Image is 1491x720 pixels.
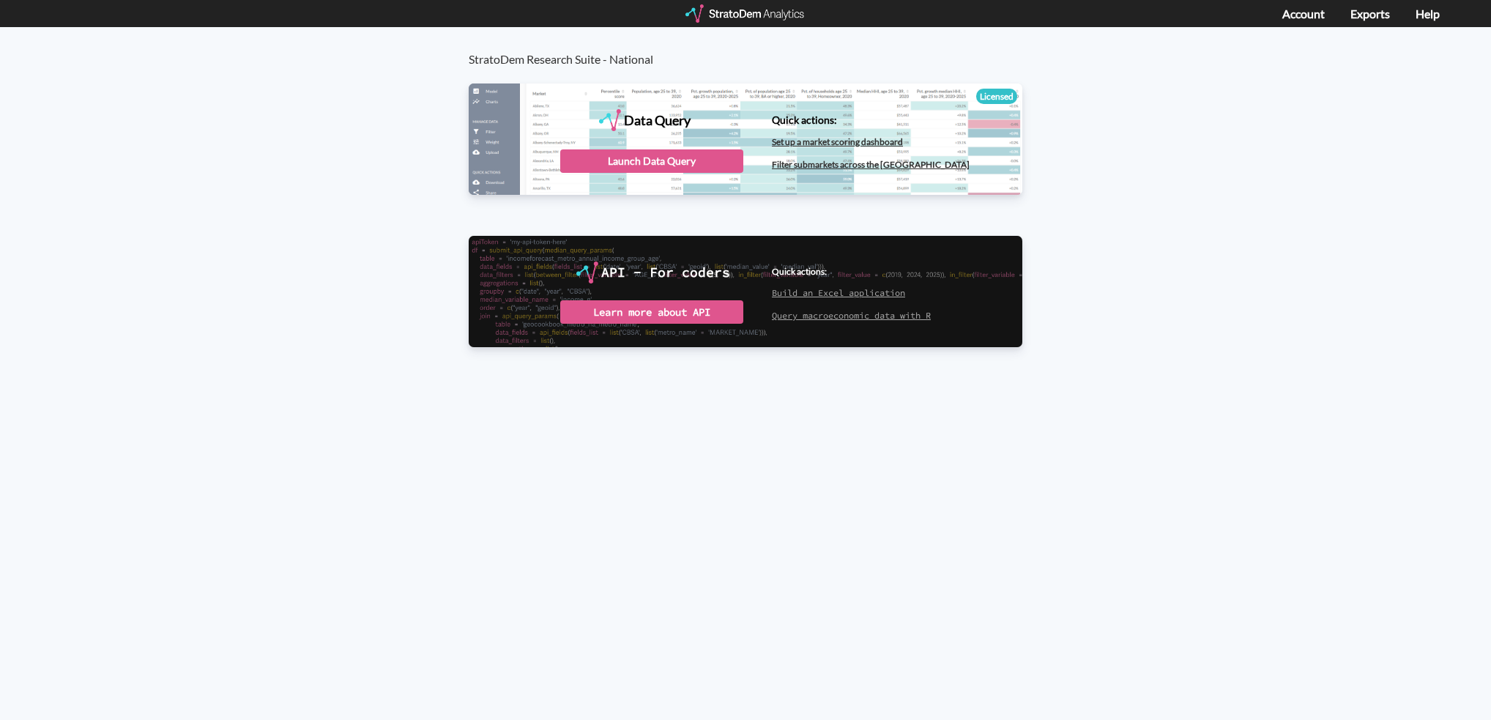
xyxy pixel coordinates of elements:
[560,149,743,173] div: Launch Data Query
[772,267,931,276] h4: Quick actions:
[976,89,1017,104] div: Licensed
[624,109,691,131] div: Data Query
[772,136,903,147] a: Set up a market scoring dashboard
[772,114,970,125] h4: Quick actions:
[1282,7,1325,21] a: Account
[560,300,743,324] div: Learn more about API
[601,261,730,283] div: API - For coders
[1416,7,1440,21] a: Help
[772,287,905,298] a: Build an Excel application
[772,310,931,321] a: Query macroeconomic data with R
[1350,7,1390,21] a: Exports
[469,27,1038,66] h3: StratoDem Research Suite - National
[772,159,970,170] a: Filter submarkets across the [GEOGRAPHIC_DATA]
